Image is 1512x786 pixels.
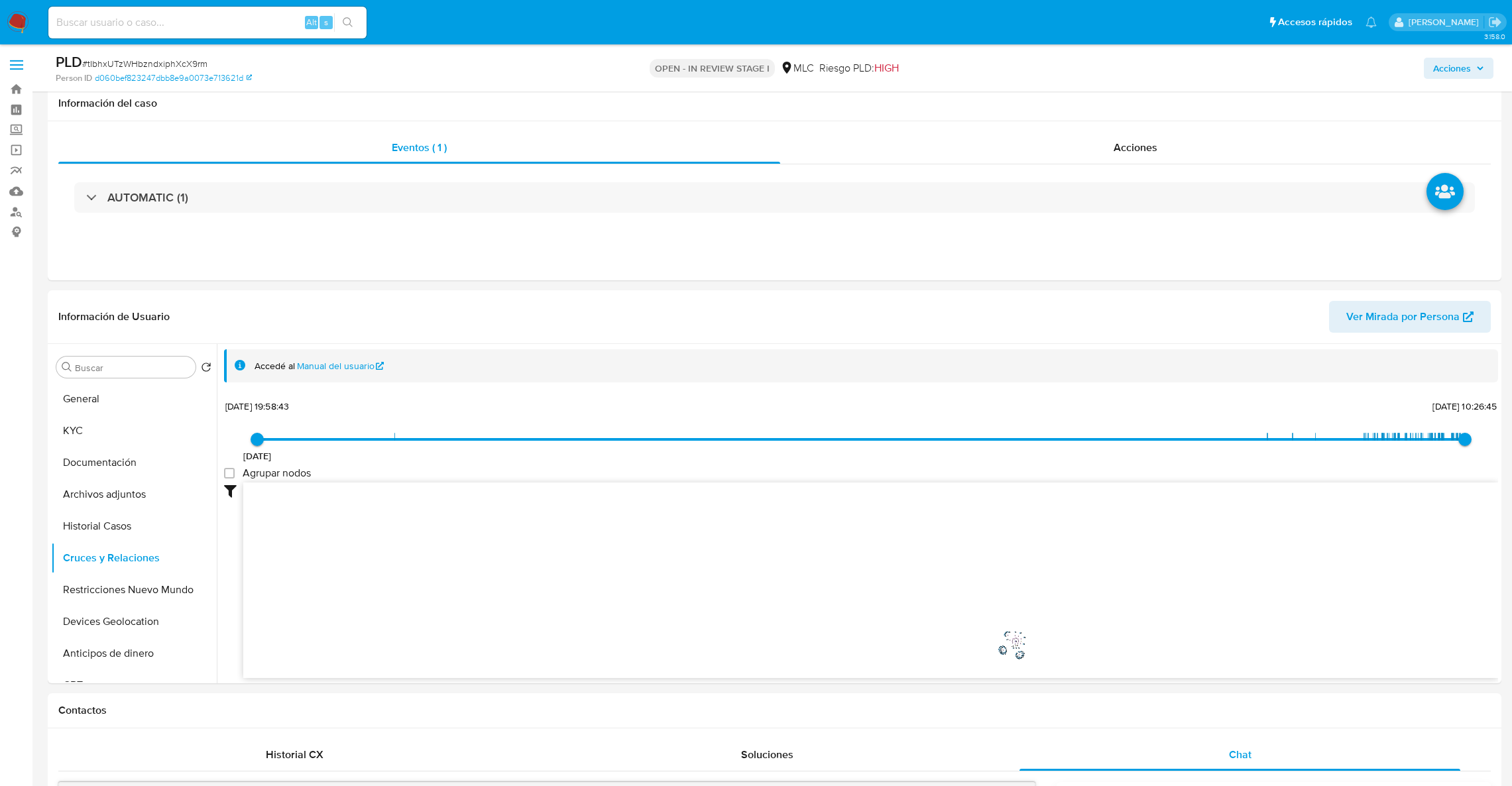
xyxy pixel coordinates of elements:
[1017,657,1018,658] text: 
[1006,650,1006,651] text: 
[1000,651,1000,653] text: 
[1021,650,1021,651] text: 
[1018,642,1018,644] text: 
[1005,651,1006,653] text: 
[741,747,793,762] span: Soluciones
[1021,652,1022,653] text: 
[780,61,814,76] div: MLC
[1366,17,1377,28] a: Notificaciones
[51,383,217,415] button: General
[1008,634,1008,636] text: 
[266,747,323,762] span: Historial CX
[58,310,170,323] h1: Información de Usuario
[225,400,289,413] span: [DATE] 19:58:43
[1016,640,1016,642] text: 
[1409,16,1483,28] p: agustina.godoy@mercadolibre.com
[1018,638,1018,640] text: 
[1433,58,1471,79] span: Acciones
[1001,651,1002,652] text: 
[1015,635,1016,636] text: 
[1007,631,1008,632] text: 
[1006,631,1006,632] text: 
[1006,649,1006,650] text: 
[1010,640,1010,641] text: 
[1019,656,1019,657] text: 
[51,669,217,701] button: CBT
[56,51,82,72] b: PLD
[999,649,1000,651] text: 
[75,362,190,374] input: Buscar
[1001,652,1002,653] text: 
[999,646,1000,647] text: 
[58,97,1491,110] h1: Información del caso
[334,13,361,32] button: search-icon
[51,478,217,510] button: Archivos adjuntos
[1003,649,1004,651] text: 
[58,704,1491,717] h1: Contactos
[1016,644,1016,646] text: 
[1023,654,1023,655] text: 
[324,16,328,28] span: s
[82,57,207,70] span: # tIbhxUTzWHbzndxiphXcX9rm
[1023,652,1023,653] text: 
[255,360,295,372] span: Accedé al
[1021,654,1022,655] text: 
[1424,58,1493,79] button: Acciones
[1002,646,1002,647] text: 
[650,59,775,78] p: OPEN - IN REVIEW STAGE I
[95,72,252,84] a: d060bef823247dbb8e9a0073e713621d
[51,606,217,638] button: Devices Geolocation
[51,415,217,447] button: KYC
[62,362,72,372] button: Buscar
[392,140,447,155] span: Eventos ( 1 )
[1016,653,1016,655] text: 
[1013,647,1014,648] text: 
[201,362,211,376] button: Volver al orden por defecto
[1278,15,1352,29] span: Accesos rápidos
[1114,140,1157,155] span: Acciones
[1003,651,1004,653] text: 
[51,447,217,478] button: Documentación
[1346,301,1460,333] span: Ver Mirada por Persona
[1005,635,1006,636] text: 
[1329,301,1491,333] button: Ver Mirada por Persona
[1013,638,1014,639] text: 
[297,360,384,372] a: Manual del usuario
[107,190,188,205] h3: AUTOMATIC (1)
[51,542,217,574] button: Cruces y Relaciones
[243,449,272,463] span: [DATE]
[1021,641,1021,642] text: 
[51,510,217,542] button: Historial Casos
[1009,631,1010,632] text: 
[1012,645,1012,646] text: 
[224,468,235,478] input: Agrupar nodos
[1004,653,1004,654] text: 
[1021,656,1021,657] text: 
[819,61,899,76] span: Riesgo PLD:
[1016,655,1016,657] text: 
[56,72,92,84] b: Person ID
[1017,645,1018,646] text: 
[1016,647,1016,648] text: 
